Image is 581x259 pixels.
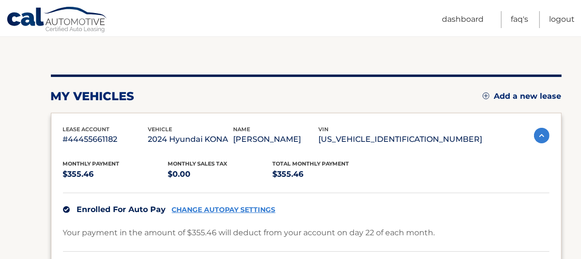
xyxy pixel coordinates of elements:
[63,133,148,146] p: #44455661182
[234,133,319,146] p: [PERSON_NAME]
[442,11,484,28] a: Dashboard
[63,226,435,240] p: Your payment in the amount of $355.46 will deduct from your account on day 22 of each month.
[63,206,70,213] img: check.svg
[273,168,378,181] p: $355.46
[234,126,251,133] span: name
[63,168,168,181] p: $355.46
[63,126,110,133] span: lease account
[511,11,528,28] a: FAQ's
[168,168,273,181] p: $0.00
[148,126,173,133] span: vehicle
[63,160,120,167] span: Monthly Payment
[319,133,483,146] p: [US_VEHICLE_IDENTIFICATION_NUMBER]
[168,160,227,167] span: Monthly sales Tax
[148,133,234,146] p: 2024 Hyundai KONA
[6,6,108,34] a: Cal Automotive
[534,128,550,143] img: accordion-active.svg
[77,205,166,214] span: Enrolled For Auto Pay
[483,92,489,99] img: add.svg
[51,89,135,104] h2: my vehicles
[172,206,276,214] a: CHANGE AUTOPAY SETTINGS
[549,11,575,28] a: Logout
[483,91,562,101] a: Add a new lease
[319,126,329,133] span: vin
[273,160,349,167] span: Total Monthly Payment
